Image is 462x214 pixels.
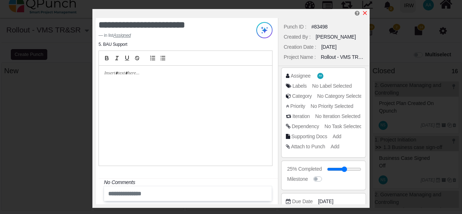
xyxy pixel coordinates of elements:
span: Add [331,144,339,149]
cite: Source Title [113,33,131,38]
div: [DATE] [321,43,336,51]
li: 5. BAU Support [99,41,127,48]
div: [PERSON_NAME] [315,33,356,41]
div: Milestone [287,175,308,183]
img: Try writing with AI [256,22,273,38]
div: Creation Date : [284,43,316,51]
span: Ahad Ahmed Taji [317,73,323,79]
span: No Task Selected [324,123,362,129]
div: Project Name : [284,53,316,61]
div: Category [292,92,312,100]
u: Assigned [113,33,131,38]
div: Dependency [292,123,319,130]
div: Assignee [291,72,310,80]
i: No Comments [104,179,135,185]
div: Rollout - VMS TR&SR [321,53,363,61]
div: Due Date [292,198,313,205]
div: Iteration [292,113,310,120]
div: Supporting Docs [291,133,327,140]
span: No Priority Selected [311,103,353,109]
div: Priority [290,102,305,110]
div: 25% Completed [287,165,322,173]
span: No Label Selected [312,83,352,89]
footer: in list [99,32,242,39]
div: Labels [292,82,307,90]
div: Attach to Punch [291,143,325,150]
span: Add [333,134,341,139]
div: Created By : [284,33,310,41]
svg: x [362,10,368,16]
span: No Iteration Selected [315,113,360,119]
div: Punch ID : [284,23,306,31]
span: No Category Selected [317,93,365,99]
span: [DATE] [318,198,333,205]
span: AA [319,75,322,77]
div: #83498 [311,23,328,31]
i: Help [355,10,359,16]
